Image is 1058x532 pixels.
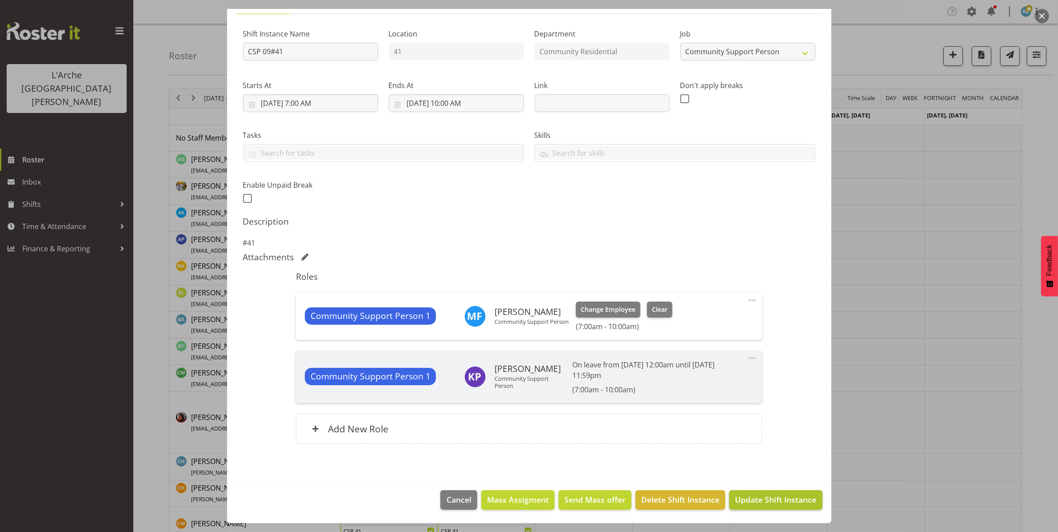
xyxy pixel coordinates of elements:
h5: Description [243,216,815,227]
h5: Roles [296,271,762,282]
p: #41 [243,238,815,248]
h6: (7:00am - 10:00am) [576,322,672,331]
img: krishnaben-patel9613.jpg [464,366,486,387]
span: Mass Assigment [487,494,549,505]
label: Shift Instance Name [243,28,378,39]
button: Delete Shift Instance [635,490,725,510]
span: Send Mass offer [564,494,626,505]
span: Community Support Person 1 [311,370,431,383]
span: Delete Shift Instance [641,494,719,505]
button: Cancel [440,490,477,510]
img: melissa-fry10932.jpg [464,306,486,327]
span: Clear [652,305,667,314]
span: Feedback [1046,245,1054,276]
button: Send Mass offer [559,490,631,510]
input: Search for tasks [244,146,523,160]
span: Change Employee [581,305,635,314]
h6: [PERSON_NAME] [495,307,569,317]
input: Click to select... [389,94,524,112]
label: Location [389,28,524,39]
label: Skills [535,130,815,141]
label: Enable Unpaid Break [243,180,378,190]
span: Community Support Person 1 [311,310,431,322]
button: Change Employee [576,302,640,318]
input: Shift Instance Name [243,43,378,60]
label: Don't apply breaks [680,80,815,91]
span: Update Shift Instance [735,494,816,505]
button: Feedback - Show survey [1041,236,1058,296]
label: Department [535,28,670,39]
label: Job [680,28,815,39]
h6: (7:00am - 10:00am) [572,385,739,394]
label: Starts At [243,80,378,91]
h5: Attachments [243,252,294,262]
h6: Add New Role [328,423,388,435]
button: Update Shift Instance [729,490,822,510]
button: Clear [647,302,672,318]
h6: [PERSON_NAME] [495,364,565,374]
p: Community Support Person [495,375,565,389]
button: Mass Assigment [481,490,555,510]
label: Ends At [389,80,524,91]
span: Cancel [447,494,471,505]
p: On leave from [DATE] 12:00am until [DATE] 11:59pm [572,359,739,381]
p: Community Support Person [495,318,569,325]
label: Link [535,80,670,91]
input: Search for skills [535,146,815,160]
label: Tasks [243,130,524,141]
input: Click to select... [243,94,378,112]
